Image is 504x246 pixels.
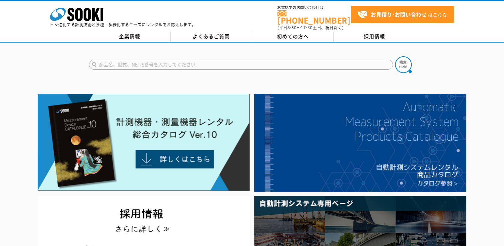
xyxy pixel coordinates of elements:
[371,10,427,18] strong: お見積り･お問い合わせ
[277,25,343,31] span: (平日 ～ 土日、祝日除く)
[277,10,351,24] a: [PHONE_NUMBER]
[277,6,351,10] span: お電話でのお問い合わせは
[301,25,313,31] span: 17:30
[395,56,412,73] img: btn_search.png
[89,32,171,42] a: 企業情報
[50,23,196,27] p: 日々進化する計測技術と多種・多様化するニーズにレンタルでお応えします。
[89,60,393,70] input: 商品名、型式、NETIS番号を入力してください
[171,32,252,42] a: よくあるご質問
[277,33,309,40] span: 初めての方へ
[287,25,297,31] span: 8:50
[351,6,454,23] a: お見積り･お問い合わせはこちら
[252,32,334,42] a: 初めての方へ
[254,94,466,192] img: 自動計測システムカタログ
[38,94,250,191] img: Catalog Ver10
[334,32,415,42] a: 採用情報
[357,10,447,20] span: はこちら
